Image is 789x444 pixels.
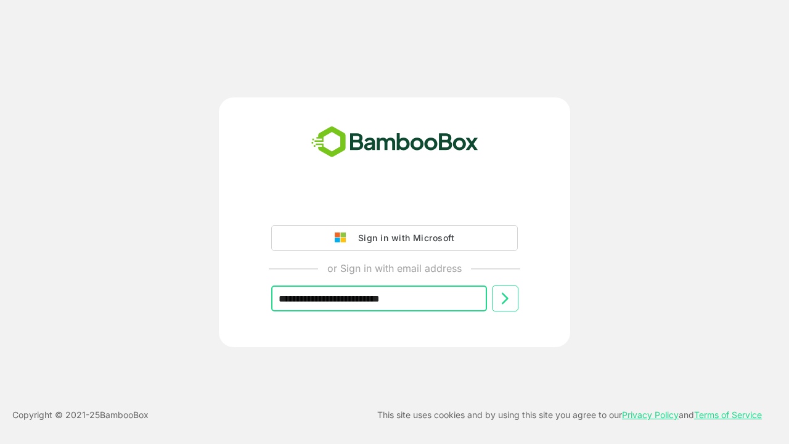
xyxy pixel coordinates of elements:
[622,409,679,420] a: Privacy Policy
[271,225,518,251] button: Sign in with Microsoft
[694,409,762,420] a: Terms of Service
[335,232,352,244] img: google
[352,230,454,246] div: Sign in with Microsoft
[12,408,149,422] p: Copyright © 2021- 25 BambooBox
[265,191,524,218] iframe: Sign in with Google Button
[305,122,485,163] img: bamboobox
[327,261,462,276] p: or Sign in with email address
[377,408,762,422] p: This site uses cookies and by using this site you agree to our and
